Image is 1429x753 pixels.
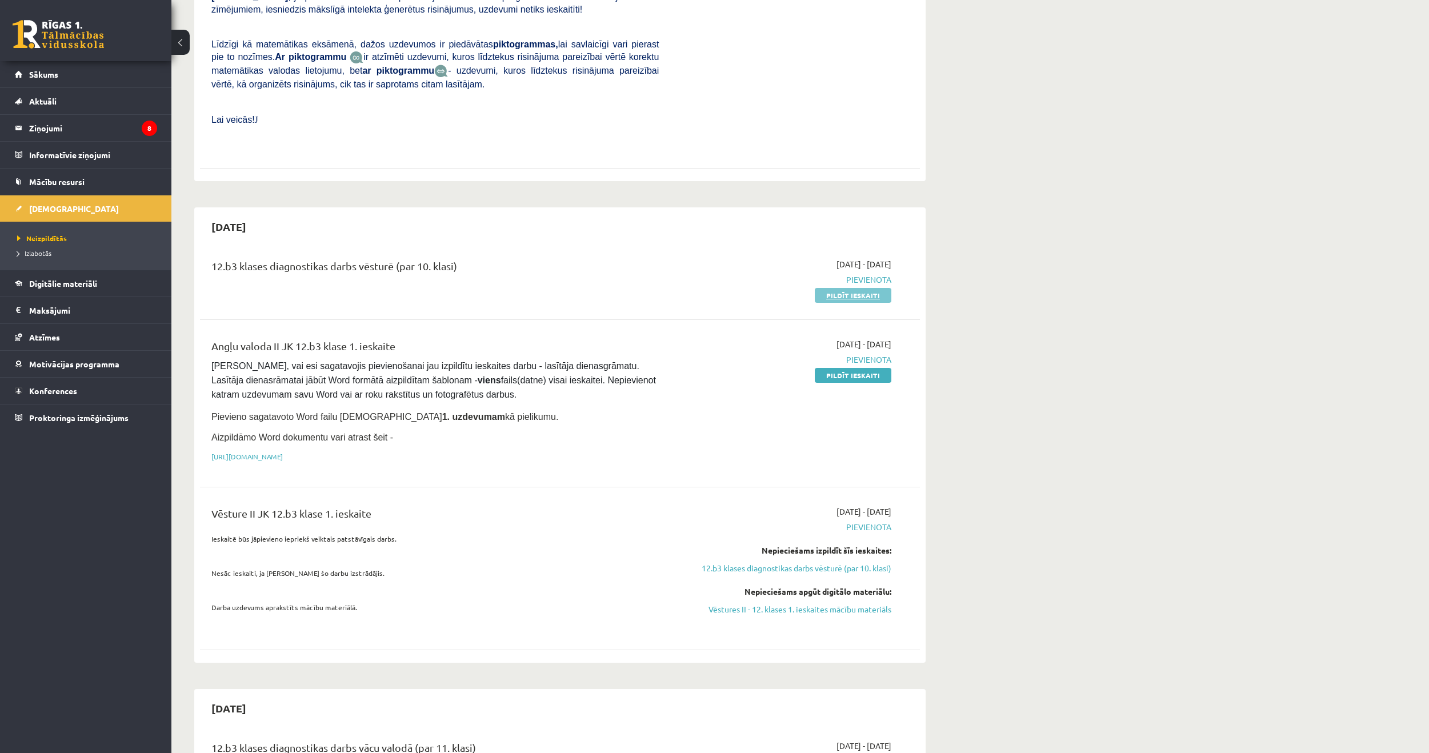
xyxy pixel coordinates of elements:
[211,602,659,612] p: Darba uzdevums aprakstīts mācību materiālā.
[676,521,891,533] span: Pievienota
[29,177,85,187] span: Mācību resursi
[15,297,157,323] a: Maksājumi
[211,452,283,461] a: [URL][DOMAIN_NAME]
[29,278,97,289] span: Digitālie materiāli
[15,169,157,195] a: Mācību resursi
[29,332,60,342] span: Atzīmes
[211,115,255,125] span: Lai veicās!
[275,52,346,62] b: Ar piktogrammu
[200,695,258,722] h2: [DATE]
[836,258,891,270] span: [DATE] - [DATE]
[29,412,129,423] span: Proktoringa izmēģinājums
[29,69,58,79] span: Sākums
[15,378,157,404] a: Konferences
[15,324,157,350] a: Atzīmes
[211,506,659,527] div: Vēsture II JK 12.b3 klase 1. ieskaite
[211,52,659,75] span: ir atzīmēti uzdevumi, kuros līdztekus risinājuma pareizībai vērtē korektu matemātikas valodas lie...
[29,386,77,396] span: Konferences
[15,351,157,377] a: Motivācijas programma
[17,233,160,243] a: Neizpildītās
[211,39,659,62] span: Līdzīgi kā matemātikas eksāmenā, dažos uzdevumos ir piedāvātas lai savlaicīgi vari pierast pie to...
[15,404,157,431] a: Proktoringa izmēģinājums
[29,359,119,369] span: Motivācijas programma
[362,66,434,75] b: ar piktogrammu
[200,213,258,240] h2: [DATE]
[15,115,157,141] a: Ziņojumi8
[13,20,104,49] a: Rīgas 1. Tālmācības vidusskola
[836,506,891,518] span: [DATE] - [DATE]
[350,51,363,64] img: JfuEzvunn4EvwAAAAASUVORK5CYII=
[211,258,659,279] div: 12.b3 klases diagnostikas darbs vēsturē (par 10. klasi)
[142,121,157,136] i: 8
[442,412,505,422] strong: 1. uzdevumam
[211,534,659,544] p: Ieskaitē būs jāpievieno iepriekš veiktais patstāvīgais darbs.
[676,354,891,366] span: Pievienota
[17,248,160,258] a: Izlabotās
[211,432,393,442] span: Aizpildāmo Word dokumentu vari atrast šeit -
[211,568,659,578] p: Nesāc ieskaiti, ja [PERSON_NAME] šo darbu izstrādājis.
[676,586,891,598] div: Nepieciešams apgūt digitālo materiālu:
[15,270,157,297] a: Digitālie materiāli
[676,603,891,615] a: Vēstures II - 12. klases 1. ieskaites mācību materiāls
[15,88,157,114] a: Aktuāli
[29,142,157,168] legend: Informatīvie ziņojumi
[836,740,891,752] span: [DATE] - [DATE]
[255,115,258,125] span: J
[29,115,157,141] legend: Ziņojumi
[815,288,891,303] a: Pildīt ieskaiti
[434,65,448,78] img: wKvN42sLe3LLwAAAABJRU5ErkJggg==
[836,338,891,350] span: [DATE] - [DATE]
[17,234,67,243] span: Neizpildītās
[211,361,658,399] span: [PERSON_NAME], vai esi sagatavojis pievienošanai jau izpildītu ieskaites darbu - lasītāja dienasg...
[29,96,57,106] span: Aktuāli
[29,297,157,323] legend: Maksājumi
[15,142,157,168] a: Informatīvie ziņojumi
[211,338,659,359] div: Angļu valoda II JK 12.b3 klase 1. ieskaite
[676,274,891,286] span: Pievienota
[478,375,501,385] strong: viens
[29,203,119,214] span: [DEMOGRAPHIC_DATA]
[676,544,891,556] div: Nepieciešams izpildīt šīs ieskaites:
[15,61,157,87] a: Sākums
[676,562,891,574] a: 12.b3 klases diagnostikas darbs vēsturē (par 10. klasi)
[493,39,558,49] b: piktogrammas,
[815,368,891,383] a: Pildīt ieskaiti
[17,249,51,258] span: Izlabotās
[211,412,558,422] span: Pievieno sagatavoto Word failu [DEMOGRAPHIC_DATA] kā pielikumu.
[15,195,157,222] a: [DEMOGRAPHIC_DATA]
